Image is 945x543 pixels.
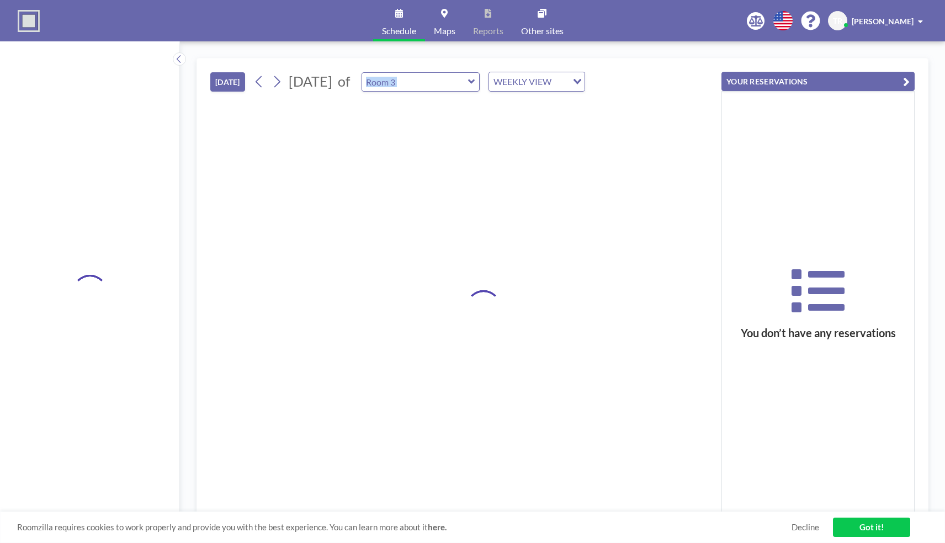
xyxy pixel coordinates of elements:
[362,73,468,91] input: Room 3
[521,26,564,35] span: Other sites
[382,26,416,35] span: Schedule
[833,16,842,26] span: TR
[428,522,447,532] a: here.
[555,74,566,89] input: Search for option
[210,72,245,92] button: [DATE]
[722,326,914,340] h3: You don’t have any reservations
[852,17,914,26] span: [PERSON_NAME]
[721,72,915,91] button: YOUR RESERVATIONS
[491,74,554,89] span: WEEKLY VIEW
[289,73,332,89] span: [DATE]
[792,522,819,533] a: Decline
[473,26,503,35] span: Reports
[17,522,792,533] span: Roomzilla requires cookies to work properly and provide you with the best experience. You can lea...
[18,10,40,32] img: organization-logo
[489,72,585,91] div: Search for option
[338,73,350,90] span: of
[833,518,910,537] a: Got it!
[434,26,455,35] span: Maps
